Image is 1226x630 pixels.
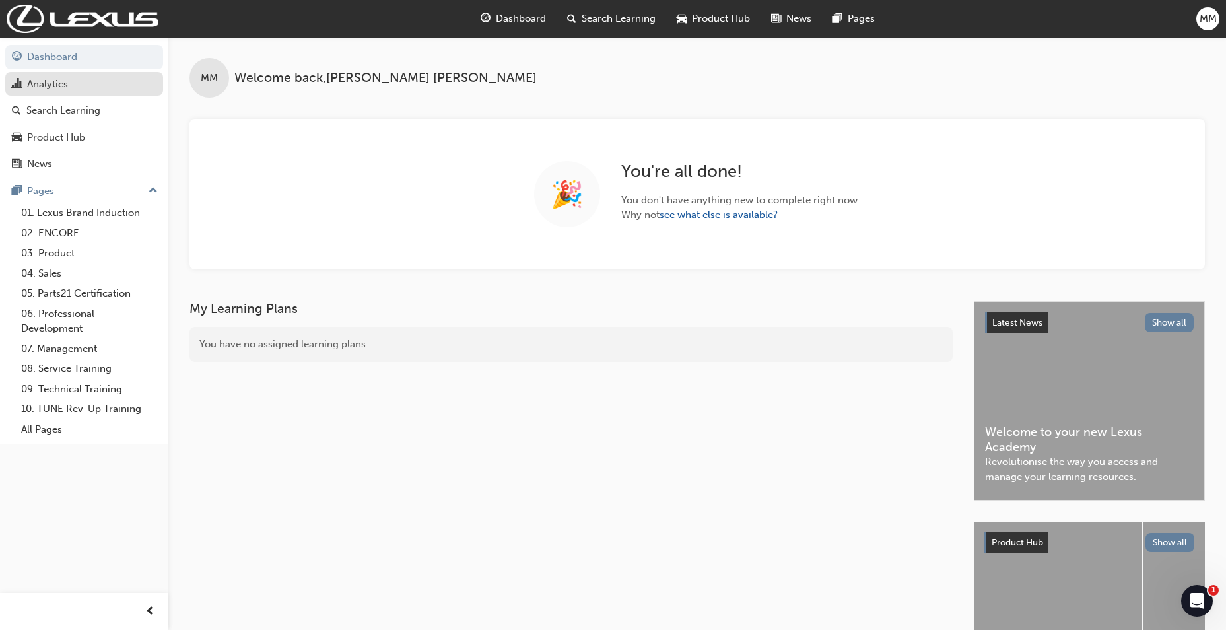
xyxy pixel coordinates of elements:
span: Dashboard [496,11,546,26]
span: car-icon [677,11,687,27]
a: Analytics [5,72,163,96]
div: You have no assigned learning plans [189,327,953,362]
a: 08. Service Training [16,359,163,379]
button: Pages [5,179,163,203]
span: You don ' t have anything new to complete right now. [621,193,860,208]
a: 05. Parts21 Certification [16,283,163,304]
span: news-icon [771,11,781,27]
a: Search Learning [5,98,163,123]
h2: You ' re all done! [621,161,860,182]
button: MM [1196,7,1219,30]
span: MM [1200,11,1217,26]
span: pages-icon [833,11,842,27]
a: 07. Management [16,339,163,359]
div: News [27,157,52,172]
div: Pages [27,184,54,199]
a: 10. TUNE Rev-Up Training [16,399,163,419]
span: Why not [621,207,860,223]
span: search-icon [12,105,21,117]
button: Show all [1145,533,1195,552]
span: pages-icon [12,186,22,197]
span: up-icon [149,182,158,199]
a: car-iconProduct Hub [666,5,761,32]
a: search-iconSearch Learning [557,5,666,32]
span: search-icon [567,11,576,27]
a: guage-iconDashboard [470,5,557,32]
h3: My Learning Plans [189,301,953,316]
a: Product HubShow all [984,532,1194,553]
span: Product Hub [692,11,750,26]
span: 1 [1208,585,1219,596]
div: Analytics [27,77,68,92]
a: Latest NewsShow all [985,312,1194,333]
span: news-icon [12,158,22,170]
span: Search Learning [582,11,656,26]
a: news-iconNews [761,5,822,32]
button: DashboardAnalyticsSearch LearningProduct HubNews [5,42,163,179]
span: MM [201,71,218,86]
span: car-icon [12,132,22,144]
a: 01. Lexus Brand Induction [16,203,163,223]
span: guage-icon [12,52,22,63]
iframe: Intercom live chat [1181,585,1213,617]
div: Search Learning [26,103,100,118]
a: 04. Sales [16,263,163,284]
span: Revolutionise the way you access and manage your learning resources. [985,454,1194,484]
a: All Pages [16,419,163,440]
span: guage-icon [481,11,491,27]
a: 06. Professional Development [16,304,163,339]
a: 02. ENCORE [16,223,163,244]
div: Product Hub [27,130,85,145]
a: Dashboard [5,45,163,69]
a: News [5,152,163,176]
span: News [786,11,811,26]
span: Latest News [992,317,1042,328]
span: chart-icon [12,79,22,90]
span: Welcome to your new Lexus Academy [985,425,1194,454]
span: prev-icon [145,604,155,620]
span: 🎉 [551,187,584,202]
img: Trak [7,5,158,33]
a: see what else is available? [660,209,778,221]
a: Product Hub [5,125,163,150]
a: Latest NewsShow allWelcome to your new Lexus AcademyRevolutionise the way you access and manage y... [974,301,1205,501]
span: Product Hub [992,537,1043,548]
a: pages-iconPages [822,5,885,32]
a: 09. Technical Training [16,379,163,400]
a: 03. Product [16,243,163,263]
span: Pages [848,11,875,26]
button: Show all [1145,313,1194,332]
span: Welcome back , [PERSON_NAME] [PERSON_NAME] [234,71,537,86]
